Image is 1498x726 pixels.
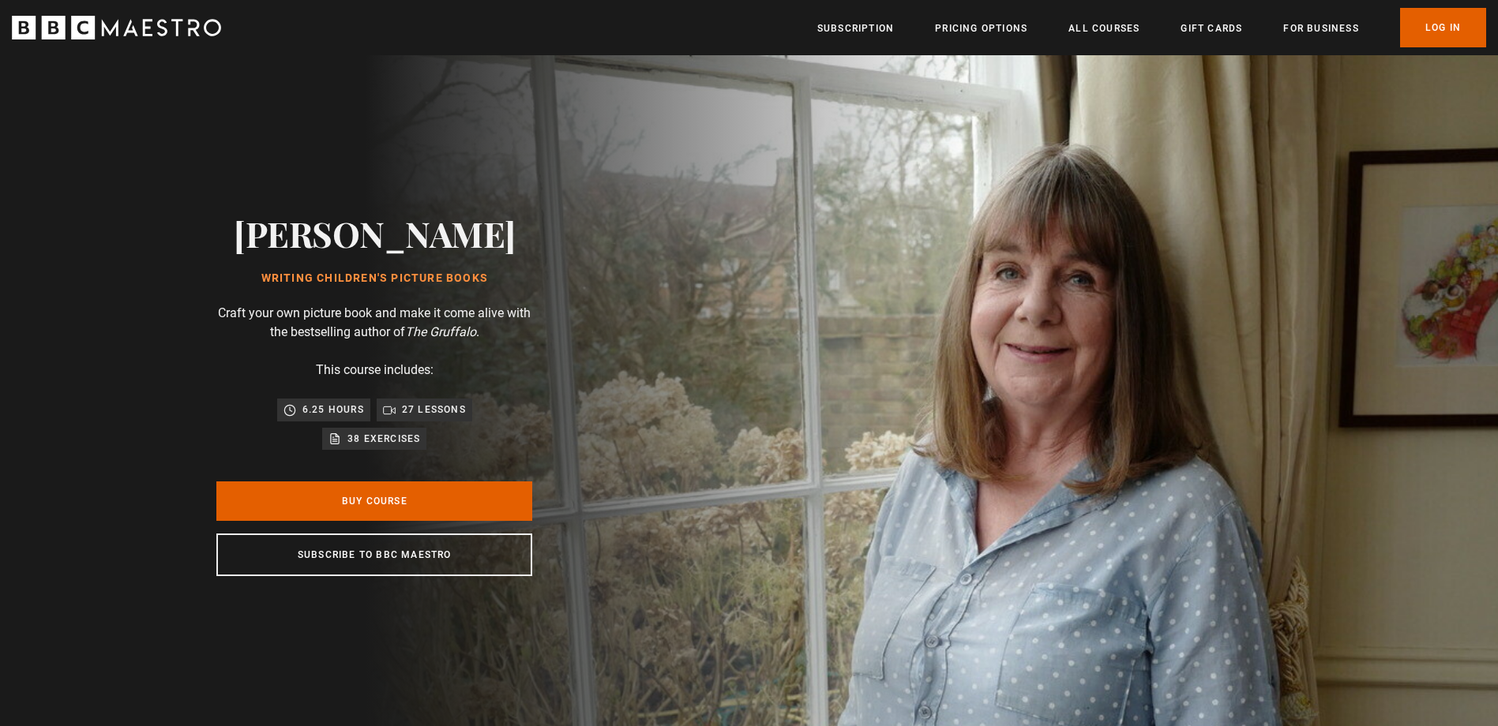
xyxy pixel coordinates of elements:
a: For business [1283,21,1358,36]
a: Buy Course [216,481,532,521]
h1: Writing Children's Picture Books [234,272,516,285]
nav: Primary [817,8,1486,47]
h2: [PERSON_NAME] [234,213,516,253]
p: Craft your own picture book and make it come alive with the bestselling author of . [216,304,532,342]
p: 38 exercises [347,431,420,447]
p: This course includes: [316,361,434,380]
a: Log In [1400,8,1486,47]
a: All Courses [1068,21,1139,36]
a: Subscribe to BBC Maestro [216,533,532,576]
svg: BBC Maestro [12,16,221,39]
p: 6.25 hours [302,402,364,417]
p: 27 lessons [402,402,466,417]
a: Subscription [817,21,894,36]
a: Pricing Options [935,21,1027,36]
i: The Gruffalo [405,324,476,339]
a: Gift Cards [1181,21,1242,36]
